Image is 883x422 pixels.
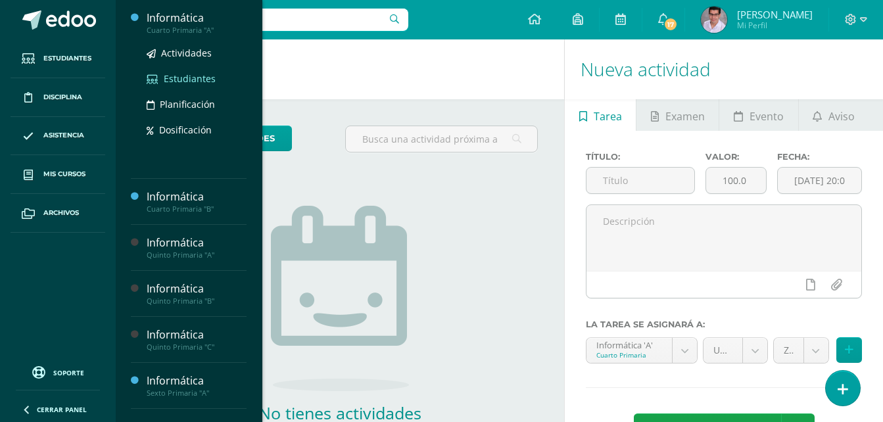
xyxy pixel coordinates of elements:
[16,363,100,381] a: Soporte
[164,72,216,85] span: Estudiantes
[713,338,732,363] span: Unidad 4
[147,45,247,60] a: Actividades
[43,92,82,103] span: Disciplina
[828,101,855,132] span: Aviso
[799,99,869,131] a: Aviso
[719,99,798,131] a: Evento
[131,39,548,99] h1: Actividades
[160,98,215,110] span: Planificación
[147,327,247,342] div: Informática
[43,130,84,141] span: Asistencia
[159,124,212,136] span: Dosificación
[665,101,705,132] span: Examen
[147,296,247,306] div: Quinto Primaria "B"
[774,338,828,363] a: Zona (100.0%)
[581,39,867,99] h1: Nueva actividad
[147,189,247,214] a: InformáticaCuarto Primaria "B"
[586,168,694,193] input: Título
[11,39,105,78] a: Estudiantes
[53,368,84,377] span: Soporte
[147,235,247,250] div: Informática
[147,235,247,260] a: InformáticaQuinto Primaria "A"
[37,405,87,414] span: Cerrar panel
[147,122,247,137] a: Dosificación
[147,11,247,35] a: InformáticaCuarto Primaria "A"
[147,281,247,296] div: Informática
[147,26,247,35] div: Cuarto Primaria "A"
[147,97,247,112] a: Planificación
[636,99,719,131] a: Examen
[596,338,662,350] div: Informática 'A'
[43,53,91,64] span: Estudiantes
[594,101,622,132] span: Tarea
[11,155,105,194] a: Mis cursos
[147,281,247,306] a: InformáticaQuinto Primaria "B"
[737,20,813,31] span: Mi Perfil
[147,250,247,260] div: Quinto Primaria "A"
[565,99,636,131] a: Tarea
[161,47,212,59] span: Actividades
[11,194,105,233] a: Archivos
[706,168,766,193] input: Puntos máximos
[147,11,247,26] div: Informática
[271,206,409,391] img: no_activities.png
[147,189,247,204] div: Informática
[596,350,662,360] div: Cuarto Primaria
[737,8,813,21] span: [PERSON_NAME]
[704,338,767,363] a: Unidad 4
[346,126,537,152] input: Busca una actividad próxima aquí...
[147,204,247,214] div: Cuarto Primaria "B"
[147,342,247,352] div: Quinto Primaria "C"
[147,327,247,352] a: InformáticaQuinto Primaria "C"
[43,169,85,179] span: Mis cursos
[784,338,794,363] span: Zona (100.0%)
[701,7,727,33] img: fa2f4b38bf702924aa7a159777c1e075.png
[586,338,697,363] a: Informática 'A'Cuarto Primaria
[11,78,105,117] a: Disciplina
[43,208,79,218] span: Archivos
[124,9,408,31] input: Busca un usuario...
[705,152,767,162] label: Valor:
[778,168,861,193] input: Fecha de entrega
[586,319,862,329] label: La tarea se asignará a:
[586,152,695,162] label: Título:
[777,152,862,162] label: Fecha:
[11,117,105,156] a: Asistencia
[663,17,678,32] span: 17
[750,101,784,132] span: Evento
[147,71,247,86] a: Estudiantes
